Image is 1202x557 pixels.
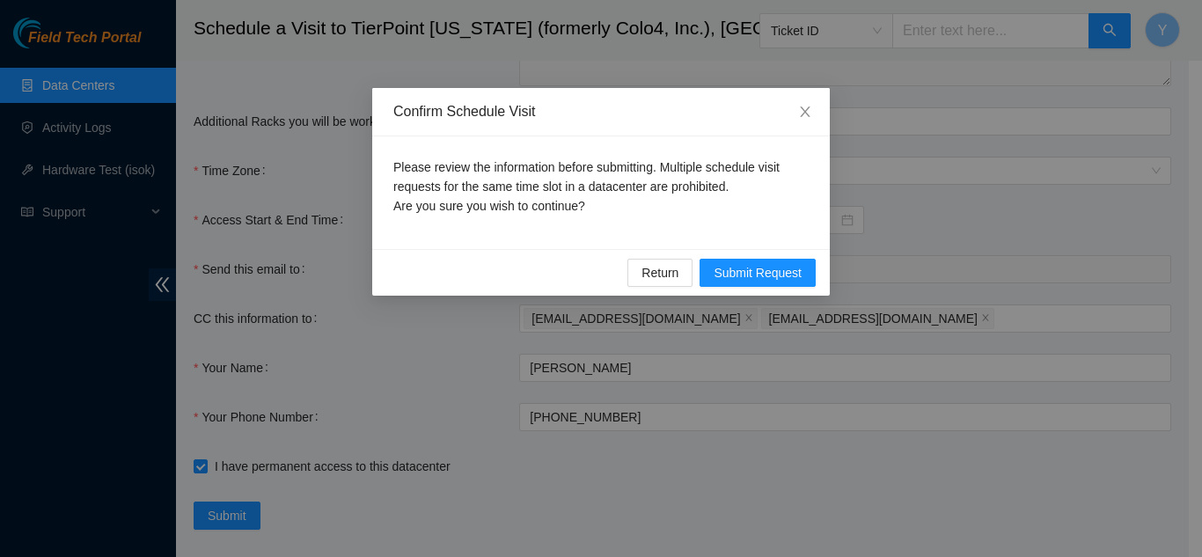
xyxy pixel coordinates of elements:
[393,102,809,121] div: Confirm Schedule Visit
[641,263,678,282] span: Return
[627,259,693,287] button: Return
[781,88,830,137] button: Close
[798,105,812,119] span: close
[393,158,809,216] p: Please review the information before submitting. Multiple schedule visit requests for the same ti...
[714,263,802,282] span: Submit Request
[700,259,816,287] button: Submit Request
